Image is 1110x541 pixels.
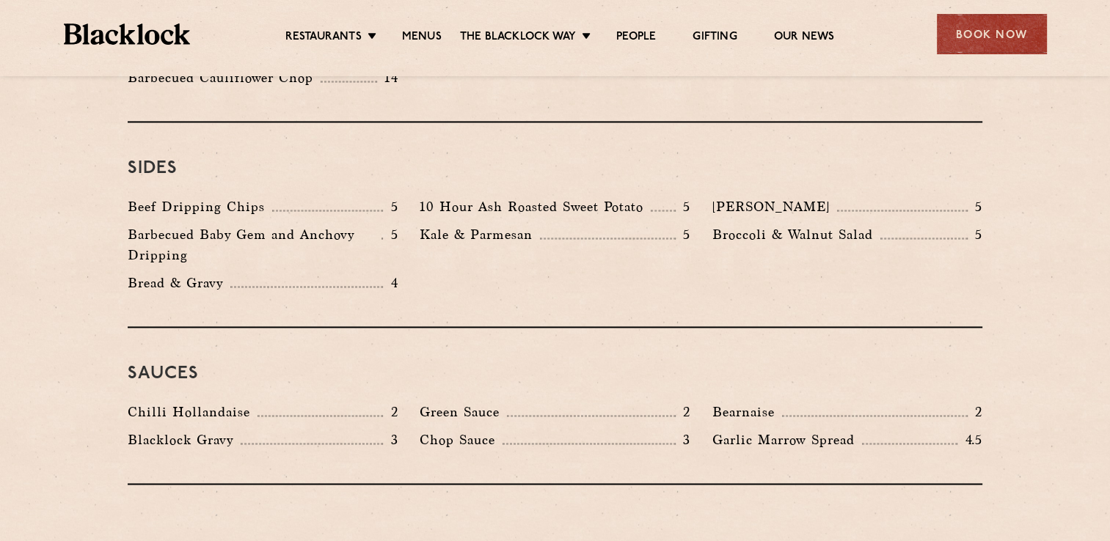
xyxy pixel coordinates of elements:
a: Menus [402,30,442,46]
a: People [616,30,656,46]
p: Beef Dripping Chips [128,196,272,217]
p: 5 [676,225,690,244]
p: Garlic Marrow Spread [712,430,862,450]
p: 2 [383,402,398,422]
p: 4.5 [957,430,982,449]
a: Restaurants [285,30,362,46]
p: Blacklock Gravy [128,430,241,450]
p: 14 [377,68,398,87]
p: Barbecued Baby Gem and Anchovy Dripping [128,224,381,265]
p: 5 [968,197,982,216]
div: Book Now [937,14,1047,54]
h3: Sauces [128,364,982,383]
p: 10 Hour Ash Roasted Sweet Potato [420,196,651,217]
p: Bread & Gravy [128,273,230,293]
p: 5 [383,197,398,216]
a: Our News [774,30,835,46]
p: 2 [968,402,982,422]
p: 2 [676,402,690,422]
p: Green Sauce [420,402,507,422]
p: Chop Sauce [420,430,503,450]
img: BL_Textured_Logo-footer-cropped.svg [64,23,191,45]
a: Gifting [693,30,737,46]
p: 3 [676,430,690,449]
a: The Blacklock Way [460,30,576,46]
p: 4 [383,273,398,292]
p: Barbecued Cauliflower Chop [128,67,321,88]
p: Chilli Hollandaise [128,402,258,422]
p: 5 [676,197,690,216]
h3: Sides [128,159,982,178]
p: 5 [383,225,398,244]
p: 3 [383,430,398,449]
p: Bearnaise [712,402,782,422]
p: Broccoli & Walnut Salad [712,224,880,245]
p: [PERSON_NAME] [712,196,837,217]
p: Kale & Parmesan [420,224,540,245]
p: 5 [968,225,982,244]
